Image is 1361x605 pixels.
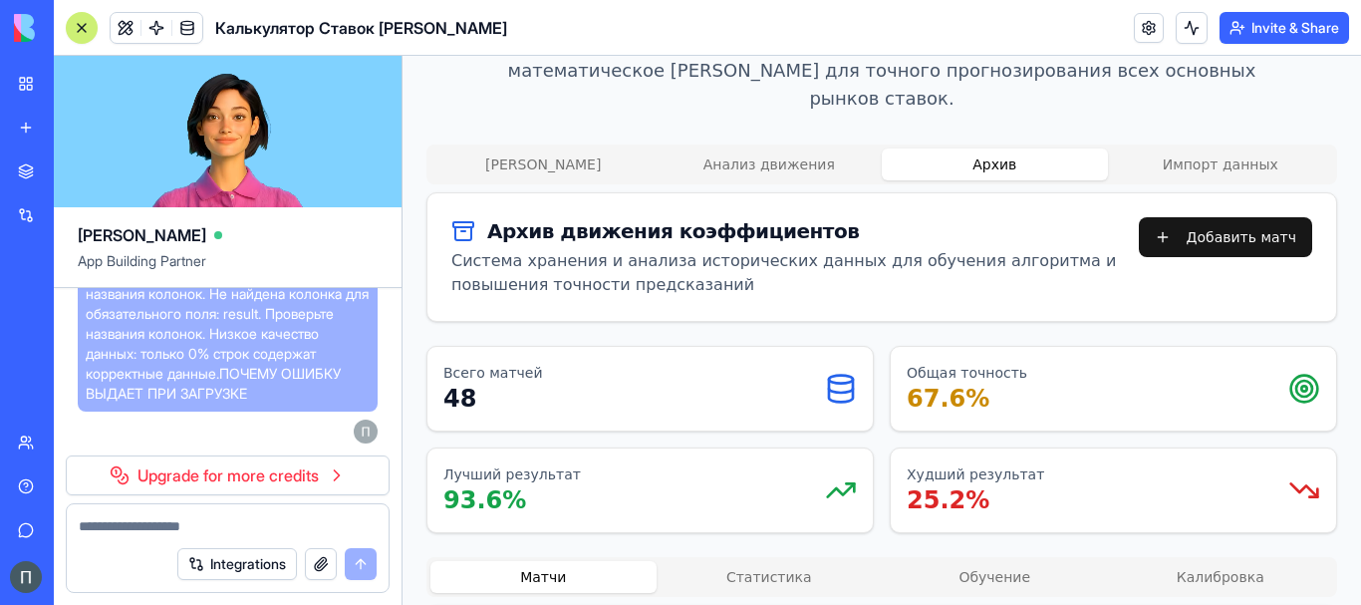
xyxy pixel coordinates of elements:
[504,429,642,460] p: 25.2 %
[41,327,140,359] p: 48
[504,327,625,359] p: 67.6 %
[41,429,178,460] p: 93.6 %
[41,307,140,327] p: Всего матчей
[78,251,378,287] span: App Building Partner
[479,93,705,125] button: Архив
[736,161,911,201] button: Добавить матч
[479,505,705,537] button: Обучение
[49,161,736,189] div: Архив движения коэффициентов
[10,561,42,593] img: ACg8ocLYZcniSWS0r62NJVWN7tHTynQltOzJu0IC1lgS5uJIfDJ60Q=s96-c
[1220,12,1349,44] button: Invite & Share
[705,93,932,125] button: Импорт данных
[254,505,480,537] button: Статистика
[28,505,254,537] button: Матчи
[14,14,137,42] img: logo
[215,16,507,40] span: Калькулятор Ставок [PERSON_NAME]
[504,307,625,327] p: Общая точность
[177,548,297,580] button: Integrations
[66,455,390,495] a: Upgrade for more credits
[28,93,254,125] button: [PERSON_NAME]
[354,420,378,444] img: ACg8ocLYZcniSWS0r62NJVWN7tHTynQltOzJu0IC1lgS5uJIfDJ60Q=s96-c
[49,193,736,241] p: Система хранения и анализа исторических данных для обучения алгоритма и повышения точности предск...
[254,93,480,125] button: Анализ движения
[41,409,178,429] p: Лучший результат
[504,409,642,429] p: Худший результат
[78,223,206,247] span: [PERSON_NAME]
[705,505,932,537] button: Калибровка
